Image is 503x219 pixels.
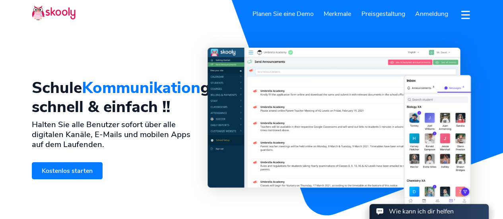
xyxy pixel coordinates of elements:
[32,162,103,179] a: Kostenlos starten
[460,6,471,24] button: dropdown menu
[415,10,448,18] span: Anmeldung
[82,77,200,99] span: Kommunikation
[319,8,356,20] a: Merkmale
[410,8,453,20] a: Anmeldung
[247,8,319,20] a: Planen Sie eine Demo
[32,120,195,149] h2: Halten Sie alle Benutzer sofort über alle digitalen Kanäle, E-Mails und mobilen Apps auf dem Lauf...
[356,8,410,20] a: Preisgestaltung
[361,10,405,18] span: Preisgestaltung
[208,48,471,210] img: Schulkommunikations-App & Software - <span class='notranslate'>Skooly | Probieren Sie es kostenlo...
[32,5,76,21] img: Skooly
[32,78,265,116] h1: Schule gemacht schnell & einfach !!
